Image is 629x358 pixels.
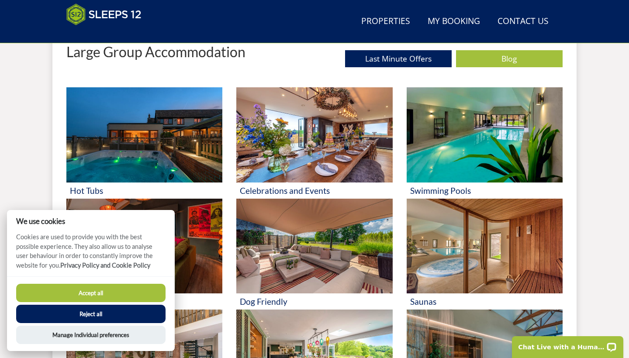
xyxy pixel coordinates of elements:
[62,31,154,38] iframe: Customer reviews powered by Trustpilot
[410,186,559,195] h3: Swimming Pools
[358,12,414,31] a: Properties
[66,44,245,59] p: Large Group Accommodation
[456,50,563,67] a: Blog
[407,87,563,199] a: 'Swimming Pools' - Large Group Accommodation Holiday Ideas Swimming Pools
[236,87,392,199] a: 'Celebrations and Events' - Large Group Accommodation Holiday Ideas Celebrations and Events
[236,87,392,182] img: 'Celebrations and Events' - Large Group Accommodation Holiday Ideas
[494,12,552,31] a: Contact Us
[7,232,175,276] p: Cookies are used to provide you with the best possible experience. They also allow us to analyse ...
[506,330,629,358] iframe: LiveChat chat widget
[70,186,219,195] h3: Hot Tubs
[236,199,392,310] a: 'Dog Friendly' - Large Group Accommodation Holiday Ideas Dog Friendly
[407,199,563,310] a: 'Saunas' - Large Group Accommodation Holiday Ideas Saunas
[236,199,392,294] img: 'Dog Friendly' - Large Group Accommodation Holiday Ideas
[407,199,563,294] img: 'Saunas' - Large Group Accommodation Holiday Ideas
[240,186,389,195] h3: Celebrations and Events
[60,262,150,269] a: Privacy Policy and Cookie Policy
[66,199,222,310] a: 'Cinemas or Movie Rooms' - Large Group Accommodation Holiday Ideas Cinemas or Movie Rooms
[424,12,484,31] a: My Booking
[66,87,222,182] img: 'Hot Tubs' - Large Group Accommodation Holiday Ideas
[16,305,166,323] button: Reject all
[7,217,175,225] h2: We use cookies
[66,3,142,25] img: Sleeps 12
[16,284,166,302] button: Accept all
[345,50,452,67] a: Last Minute Offers
[410,297,559,306] h3: Saunas
[240,297,389,306] h3: Dog Friendly
[66,199,222,294] img: 'Cinemas or Movie Rooms' - Large Group Accommodation Holiday Ideas
[66,87,222,199] a: 'Hot Tubs' - Large Group Accommodation Holiday Ideas Hot Tubs
[16,326,166,344] button: Manage Individual preferences
[407,87,563,182] img: 'Swimming Pools' - Large Group Accommodation Holiday Ideas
